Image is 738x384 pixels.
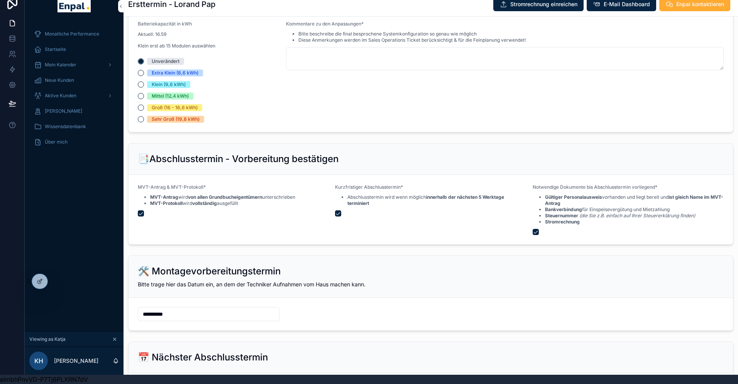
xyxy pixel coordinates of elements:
[138,184,206,190] span: MVT-Antrag & MVT-Protokoll*
[138,21,192,27] span: Batteriekapazität in kWh
[188,194,262,200] strong: von allen Grundbucheigentümern
[676,0,724,8] span: Enpal kontaktieren
[29,58,119,72] a: Mein Kalender
[510,0,577,8] span: Stromrechnung einreichen
[45,77,74,83] span: Neue Kunden
[138,281,366,288] span: Bitte trage hier das Datum ein, an dem der Techniker Aufnahmen vom Haus machen kann.
[152,69,198,76] div: Extra Klein (8,6 kWh)
[29,27,119,41] a: Monatliche Performance
[45,46,66,52] span: Startseite
[192,200,217,206] strong: vollständig
[150,200,183,206] strong: MVT-Protokoll
[152,93,189,100] div: Mittel (12,4 kWh)
[150,200,295,206] li: wird ausgefüllt
[45,123,86,130] span: Wissensdatenbank
[54,357,98,365] p: [PERSON_NAME]
[545,194,723,206] strong: ist gleich Name im MVT-Antrag
[335,184,403,190] span: Kurzfristiger Abschlusstermin*
[545,194,724,206] li: vorhanden und liegt bereit und
[152,58,179,65] div: Unverändert
[138,351,268,364] h2: 📅 Nächster Abschlusstermin
[152,116,200,123] div: Sehr Groß (19,8 kWh)
[545,219,580,225] strong: Stromrechnung
[29,120,119,134] a: Wissensdatenbank
[29,42,119,56] a: Startseite
[34,356,43,365] span: KH
[152,81,186,88] div: Klein (9,6 kWh)
[545,194,602,200] strong: Gültiger Personalausweis
[545,206,724,213] li: für Einspeisevergütung und Mietzahlung
[152,104,198,111] div: Groß (16 - 16,6 kWh)
[545,206,582,212] strong: Bankverbindung
[29,73,119,87] a: Neue Kunden
[545,213,578,218] strong: Steuernummer
[298,37,526,43] li: Diese Anmerkungen werden im Sales Operations Ticket berücksichtigt & für die Feinplanung verwendet!
[45,139,68,145] span: Über mich
[29,104,119,118] a: [PERSON_NAME]
[150,194,295,200] li: wird unterschrieben
[298,31,526,37] li: Bitte beschreibe die final besprochene Systemkonfiguration so genau wie möglich
[45,62,76,68] span: Mein Kalender
[45,108,82,114] span: [PERSON_NAME]
[45,93,76,99] span: Aktive Kunden
[138,153,339,165] h2: 📑Abschlusstermin - Vorbereitung bestätigen
[604,0,650,8] span: E-Mail Dashboard
[347,194,526,206] li: Abschlusstermin wird wenn möglich
[138,31,215,38] p: Aktuell: 16.59
[579,213,695,218] em: (die Sie z.B. einfach auf Ihrer Steuererklärung finden)
[29,89,119,103] a: Aktive Kunden
[29,135,119,149] a: Über mich
[533,184,657,190] span: Notwendige Dokumente bis Abschlusstermin vorliegend*
[138,265,281,277] h2: 🛠️ Montagevorbereitungstermin
[150,194,178,200] strong: MVT-Antrag
[45,31,99,37] span: Monatliche Performance
[138,42,215,49] p: Klein erst ab 15 Modulen auswählen
[286,21,364,27] span: Kommentare zu den Anpassungen*
[29,336,66,342] span: Viewing as Katja
[347,194,504,206] strong: innerhalb der nächsten 5 Werktage terminiert
[25,22,124,159] div: scrollable content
